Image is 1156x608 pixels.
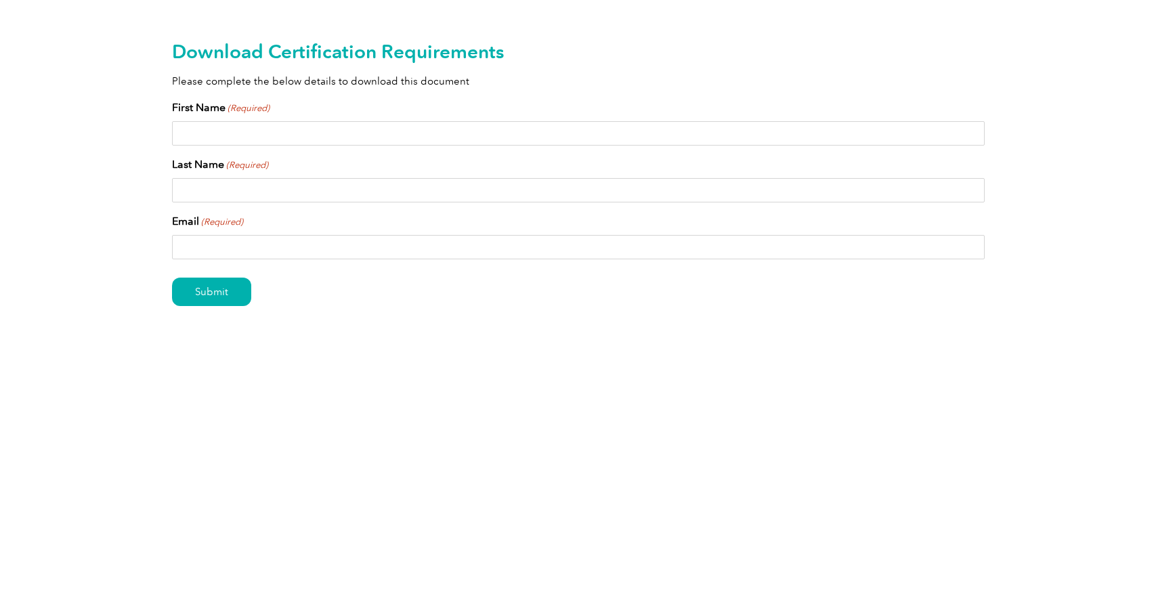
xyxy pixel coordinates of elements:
[172,213,243,230] label: Email
[225,158,268,172] span: (Required)
[172,74,985,89] p: Please complete the below details to download this document
[200,215,243,229] span: (Required)
[172,278,251,306] input: Submit
[172,41,985,62] h2: Download Certification Requirements
[172,100,270,116] label: First Name
[226,102,270,115] span: (Required)
[172,156,268,173] label: Last Name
